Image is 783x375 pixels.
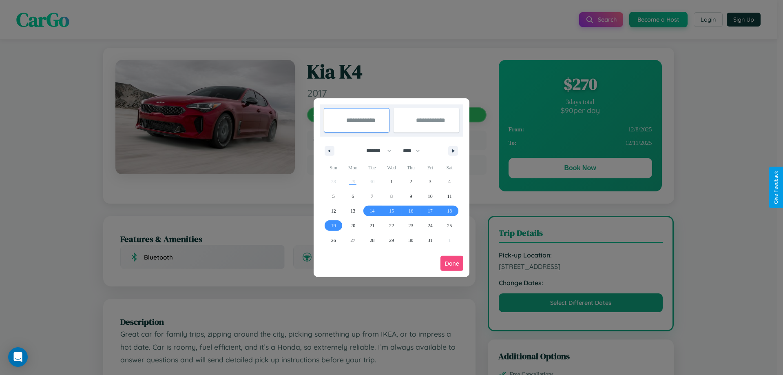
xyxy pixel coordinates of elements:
span: 17 [428,204,433,218]
span: 1 [390,174,393,189]
button: 17 [420,204,440,218]
span: 9 [409,189,412,204]
button: 26 [324,233,343,248]
button: 24 [420,218,440,233]
span: 12 [331,204,336,218]
span: 20 [350,218,355,233]
button: 22 [382,218,401,233]
span: 8 [390,189,393,204]
span: 21 [370,218,375,233]
button: 2 [401,174,420,189]
button: 30 [401,233,420,248]
button: 9 [401,189,420,204]
button: 10 [420,189,440,204]
button: 19 [324,218,343,233]
div: Open Intercom Messenger [8,347,28,367]
button: 11 [440,189,459,204]
span: Sun [324,161,343,174]
button: 21 [363,218,382,233]
span: Mon [343,161,362,174]
span: 15 [389,204,394,218]
button: 5 [324,189,343,204]
button: 27 [343,233,362,248]
button: 13 [343,204,362,218]
button: 28 [363,233,382,248]
span: Thu [401,161,420,174]
button: 18 [440,204,459,218]
button: 6 [343,189,362,204]
span: 27 [350,233,355,248]
button: 15 [382,204,401,218]
button: 7 [363,189,382,204]
span: 2 [409,174,412,189]
span: 22 [389,218,394,233]
span: 7 [371,189,374,204]
span: 30 [408,233,413,248]
span: 3 [429,174,431,189]
span: Wed [382,161,401,174]
button: 4 [440,174,459,189]
button: 29 [382,233,401,248]
span: 31 [428,233,433,248]
button: 1 [382,174,401,189]
button: Done [440,256,463,271]
span: 14 [370,204,375,218]
span: 16 [408,204,413,218]
span: 28 [370,233,375,248]
button: 8 [382,189,401,204]
span: 13 [350,204,355,218]
span: Tue [363,161,382,174]
span: 18 [447,204,452,218]
button: 20 [343,218,362,233]
span: 29 [389,233,394,248]
span: 11 [447,189,452,204]
span: 4 [448,174,451,189]
div: Give Feedback [773,171,779,204]
span: Sat [440,161,459,174]
button: 14 [363,204,382,218]
span: Fri [420,161,440,174]
button: 25 [440,218,459,233]
span: 23 [408,218,413,233]
span: 26 [331,233,336,248]
button: 12 [324,204,343,218]
span: 25 [447,218,452,233]
span: 19 [331,218,336,233]
button: 31 [420,233,440,248]
button: 23 [401,218,420,233]
button: 3 [420,174,440,189]
span: 24 [428,218,433,233]
button: 16 [401,204,420,218]
span: 10 [428,189,433,204]
span: 6 [352,189,354,204]
span: 5 [332,189,335,204]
